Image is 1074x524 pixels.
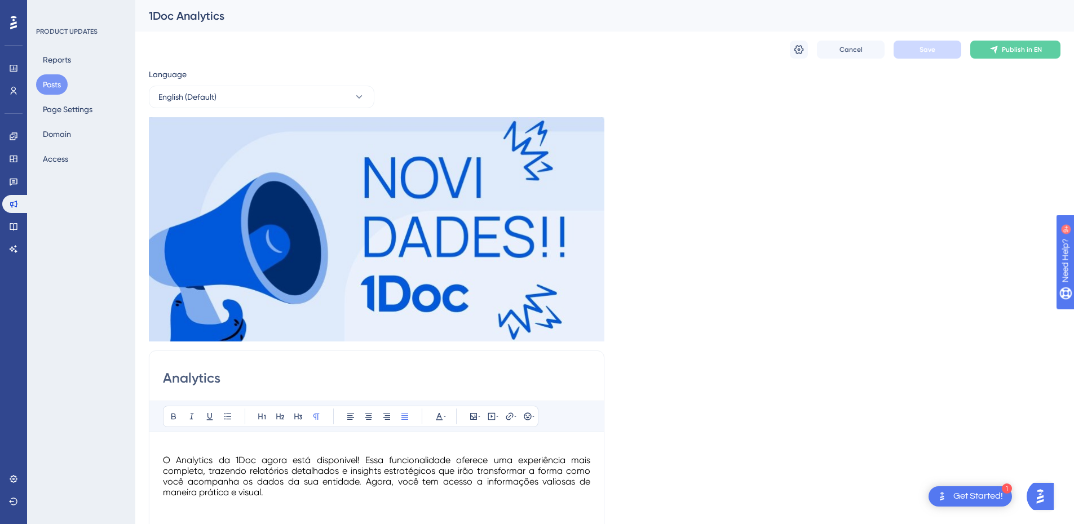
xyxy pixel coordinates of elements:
div: 1 [1002,483,1012,494]
button: Access [36,149,75,169]
div: PRODUCT UPDATES [36,27,98,36]
button: Reports [36,50,78,70]
button: Cancel [817,41,885,59]
button: Save [894,41,961,59]
input: Post Title [163,369,590,387]
span: Need Help? [26,3,70,16]
div: Open Get Started! checklist, remaining modules: 1 [929,486,1012,507]
div: 1Doc Analytics [149,8,1032,24]
span: English (Default) [158,90,216,104]
span: Language [149,68,187,81]
img: file-1726674983940.jpg [149,117,604,341]
div: 9+ [77,6,83,15]
button: Posts [36,74,68,95]
button: English (Default) [149,86,374,108]
div: Get Started! [953,490,1003,503]
button: Domain [36,124,78,144]
iframe: UserGuiding AI Assistant Launcher [1027,479,1060,513]
button: Publish in EN [970,41,1060,59]
img: launcher-image-alternative-text [935,490,949,503]
span: Publish in EN [1002,45,1042,54]
span: Save [920,45,935,54]
span: Cancel [839,45,863,54]
button: Page Settings [36,99,99,119]
span: O Analytics da 1Doc agora está disponível! Essa funcionalidade oferece uma experiência mais compl... [163,455,593,498]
